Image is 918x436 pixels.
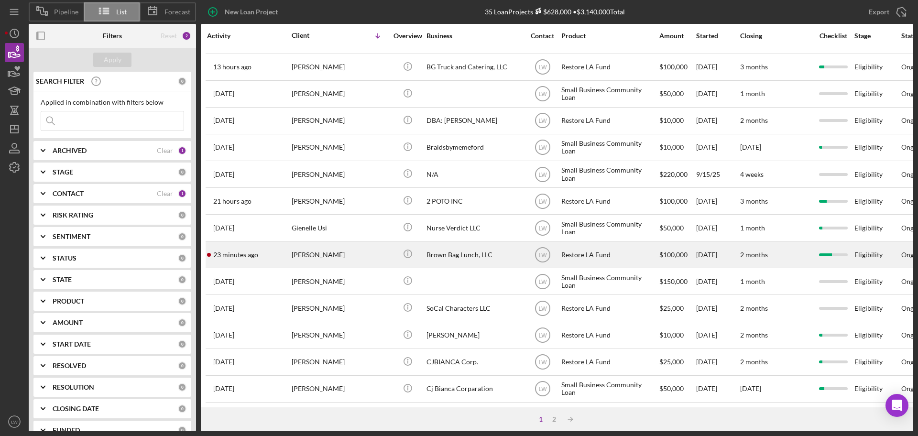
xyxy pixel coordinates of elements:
div: Restore LA Fund [561,108,657,133]
span: $50,000 [659,89,684,98]
div: Restore LA Fund [561,242,657,267]
div: Brown Bag Lunch, LLC [426,242,522,267]
span: $50,000 [659,224,684,232]
div: Restore LA Fund [561,188,657,214]
div: 2 POTO INC [426,188,522,214]
div: Clear [157,190,173,197]
div: Small Business Community Loan [561,162,657,187]
div: Eligibility [854,242,900,267]
time: 2 months [740,358,768,366]
b: FUNDED [53,426,80,434]
div: Eligibility [854,188,900,214]
div: [DATE] [696,242,739,267]
div: Product [561,32,657,40]
span: Pipeline [54,8,78,16]
time: 2025-10-03 15:20 [213,251,258,259]
b: STAGE [53,168,73,176]
time: 2 months [740,331,768,339]
b: Filters [103,32,122,40]
time: 1 month [740,277,765,285]
div: [DATE] [696,54,739,80]
span: $25,000 [659,304,684,312]
div: Braidsbymemeford [426,135,522,160]
div: BG Truck and Catering, LLC [426,54,522,80]
div: 0 [178,254,186,262]
div: Restore LA Fund [561,323,657,348]
b: RISK RATING [53,211,93,219]
time: 2025-08-29 21:43 [213,305,234,312]
text: LW [538,279,547,285]
div: DBA: [PERSON_NAME] [426,108,522,133]
div: Client [292,32,339,39]
div: Eligibility [854,215,900,240]
time: 2025-09-30 02:38 [213,90,234,98]
div: Clear [157,147,173,154]
button: LW [5,412,24,431]
div: 1 [178,146,186,155]
b: ARCHIVED [53,147,87,154]
div: 0 [178,232,186,241]
div: 2 [547,415,561,423]
time: 2 months [740,116,768,124]
div: Eligibility [854,376,900,402]
div: 0 [178,361,186,370]
div: 0 [178,426,186,435]
span: $100,000 [659,197,688,205]
time: 1 month [740,89,765,98]
div: $628,000 [533,8,571,16]
time: 2 months [740,251,768,259]
div: [PERSON_NAME] [292,188,387,214]
span: $10,000 [659,143,684,151]
span: Forecast [164,8,190,16]
time: 2025-08-29 23:26 [213,358,234,366]
button: New Loan Project [201,2,287,22]
div: [DATE] [696,295,739,321]
text: LW [538,144,547,151]
div: CJBIANCA Corp. [426,349,522,375]
span: $100,000 [659,63,688,71]
text: LW [538,251,547,258]
b: SEARCH FILTER [36,77,84,85]
span: $50,000 [659,384,684,392]
text: LW [538,171,547,178]
div: Gienelle Usi [292,215,387,240]
div: Eligibility [854,162,900,187]
text: LW [538,332,547,339]
div: Cj Bianca Corparation [426,376,522,402]
time: 1 month [740,224,765,232]
time: [DATE] [740,384,761,392]
span: List [116,8,127,16]
div: [DATE] [696,108,739,133]
div: [PERSON_NAME] [292,323,387,348]
div: Eligibility [854,81,900,107]
div: [PERSON_NAME] [292,162,387,187]
div: 0 [178,77,186,86]
time: [DATE] [740,143,761,151]
time: 3 months [740,63,768,71]
text: LW [538,305,547,312]
time: 2025-08-29 21:57 [213,117,234,124]
div: 2 [182,31,191,41]
div: [PERSON_NAME] [292,135,387,160]
div: [PERSON_NAME] [292,349,387,375]
b: AMOUNT [53,319,83,327]
div: Stage [854,32,900,40]
b: STATE [53,276,72,283]
div: 0 [178,211,186,219]
div: Business [426,32,522,40]
b: SENTIMENT [53,233,90,240]
div: Small Business Community Loan [561,81,657,107]
div: 1 [534,415,547,423]
span: $10,000 [659,331,684,339]
b: PRODUCT [53,297,84,305]
div: Reset [161,32,177,40]
div: [DATE] [696,188,739,214]
div: Overview [390,32,426,40]
span: $100,000 [659,251,688,259]
div: Eligibility [854,108,900,133]
div: Small Business Community Loan [561,215,657,240]
div: [PERSON_NAME] [292,54,387,80]
div: Open Intercom Messenger [885,394,908,417]
div: Eligibility [854,349,900,375]
div: Small Business Community Loan [561,376,657,402]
